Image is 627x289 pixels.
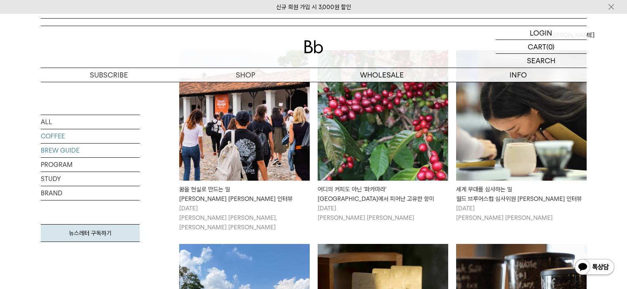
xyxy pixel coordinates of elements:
[496,40,587,54] a: CART (0)
[528,40,546,53] p: CART
[456,50,587,181] img: 세계 무대를 심사하는 일월드 브루어스컵 심사위원 크리스티 인터뷰
[318,50,448,223] a: 어디의 커피도 아닌 '파카마라'엘살바도르에서 피어난 고유한 향미 어디의 커피도 아닌 '파카마라'[GEOGRAPHIC_DATA]에서 피어난 고유한 향미 [DATE][PERSON...
[177,68,314,82] a: SHOP
[179,204,310,232] p: [DATE] [PERSON_NAME] [PERSON_NAME], [PERSON_NAME] [PERSON_NAME]
[41,68,177,82] a: SUBSCRIBE
[456,50,587,223] a: 세계 무대를 심사하는 일월드 브루어스컵 심사위원 크리스티 인터뷰 세계 무대를 심사하는 일월드 브루어스컵 심사위원 [PERSON_NAME] 인터뷰 [DATE][PERSON_NA...
[41,115,140,129] a: ALL
[456,185,587,204] div: 세계 무대를 심사하는 일 월드 브루어스컵 심사위원 [PERSON_NAME] 인터뷰
[318,204,448,223] p: [DATE] [PERSON_NAME] [PERSON_NAME]
[41,144,140,157] a: BREW GUIDE
[41,172,140,186] a: STUDY
[276,4,351,11] a: 신규 회원 가입 시 3,000원 할인
[41,129,140,143] a: COFFEE
[41,224,140,242] a: 뉴스레터 구독하기
[496,26,587,40] a: LOGIN
[41,186,140,200] a: BRAND
[450,68,587,82] p: INFO
[456,204,587,223] p: [DATE] [PERSON_NAME] [PERSON_NAME]
[318,50,448,181] img: 어디의 커피도 아닌 '파카마라'엘살바도르에서 피어난 고유한 향미
[179,50,310,232] a: 꿈을 현실로 만드는 일빈보야지 탁승희 대표 인터뷰 꿈을 현실로 만드는 일[PERSON_NAME] [PERSON_NAME] 인터뷰 [DATE][PERSON_NAME] [PERS...
[314,68,450,82] p: WHOLESALE
[179,185,310,204] div: 꿈을 현실로 만드는 일 [PERSON_NAME] [PERSON_NAME] 인터뷰
[527,54,555,68] p: SEARCH
[304,40,323,53] img: 로고
[318,185,448,204] div: 어디의 커피도 아닌 '파카마라' [GEOGRAPHIC_DATA]에서 피어난 고유한 향미
[41,158,140,172] a: PROGRAM
[179,50,310,181] img: 꿈을 현실로 만드는 일빈보야지 탁승희 대표 인터뷰
[546,40,555,53] p: (0)
[574,258,615,277] img: 카카오톡 채널 1:1 채팅 버튼
[530,26,552,40] p: LOGIN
